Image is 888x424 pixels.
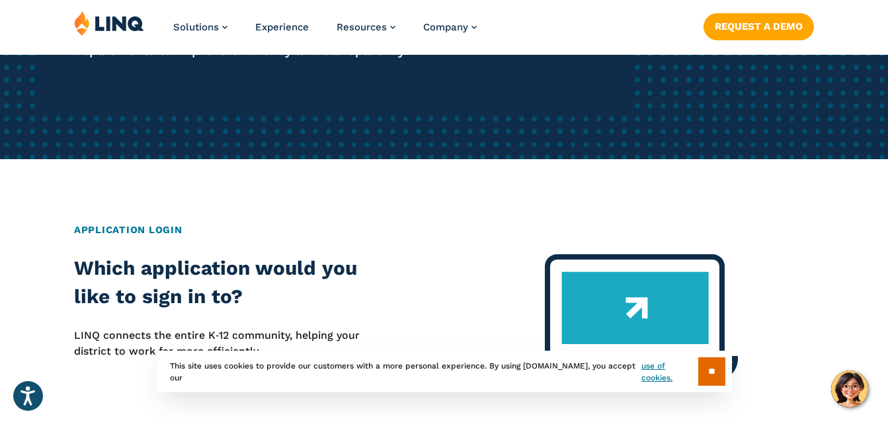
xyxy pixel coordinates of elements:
a: use of cookies. [641,360,698,384]
p: LINQ connects the entire K‑12 community, helping your district to work far more efficiently. [74,328,370,360]
nav: Primary Navigation [173,11,477,54]
span: Company [423,21,468,33]
span: Resources [337,21,387,33]
a: Experience [255,21,309,33]
a: Resources [337,21,395,33]
div: This site uses cookies to provide our customers with a more personal experience. By using [DOMAIN... [157,351,732,392]
a: Request a Demo [704,13,814,40]
img: LINQ | K‑12 Software [74,11,144,36]
nav: Button Navigation [704,11,814,40]
span: Solutions [173,21,219,33]
h2: Application Login [74,223,814,237]
button: Hello, have a question? Let’s chat. [831,371,868,407]
a: Solutions [173,21,227,33]
h2: Which application would you like to sign in to? [74,254,370,310]
a: Company [423,21,477,33]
